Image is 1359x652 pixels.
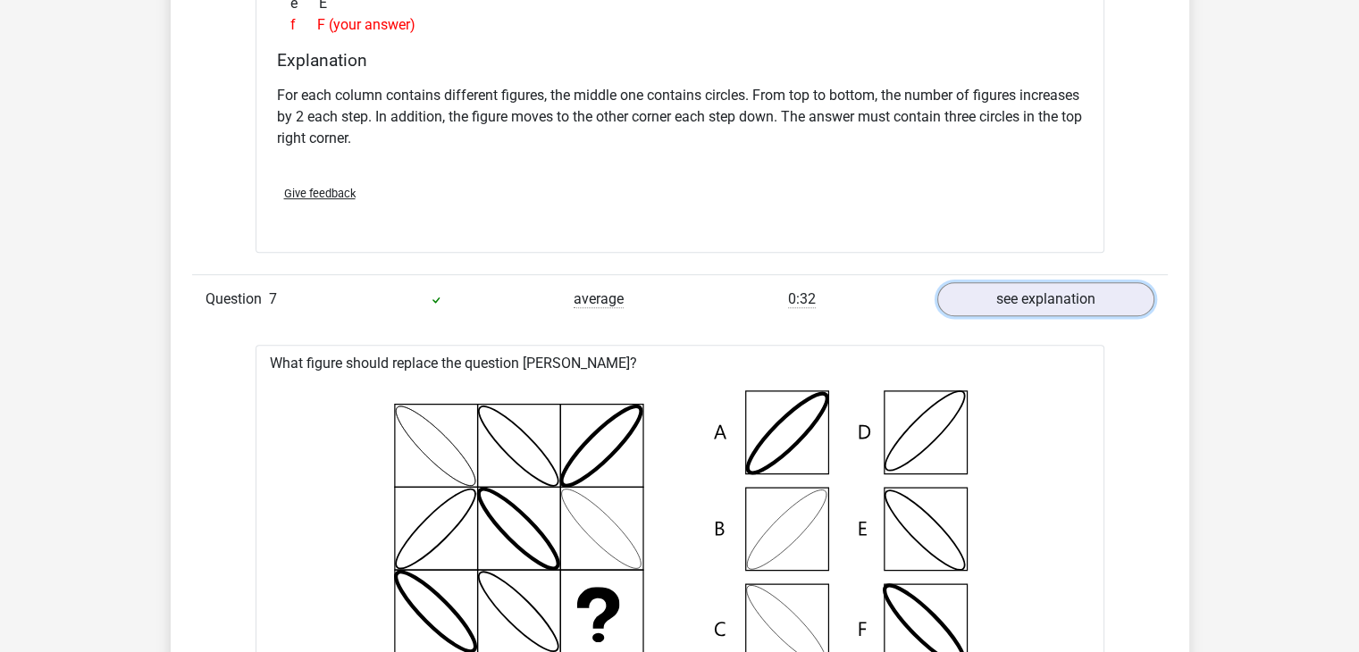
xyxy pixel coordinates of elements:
div: F (your answer) [277,14,1083,36]
span: average [574,290,624,308]
span: f [290,14,317,36]
h4: Explanation [277,50,1083,71]
span: 0:32 [788,290,816,308]
span: 7 [269,290,277,307]
span: Give feedback [284,187,356,200]
p: For each column contains different figures, the middle one contains circles. From top to bottom, ... [277,85,1083,149]
a: see explanation [937,282,1154,316]
span: Question [206,288,269,310]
